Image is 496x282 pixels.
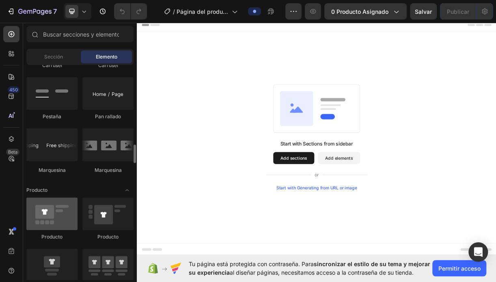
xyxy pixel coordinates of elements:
div: Deshacer/Rehacer [114,3,147,20]
span: Permitir acceso [438,264,481,273]
span: Página del producto - [DATE][PERSON_NAME] 16:47:14 [177,7,229,16]
button: Add sections [185,180,240,197]
div: Pan rallado [82,113,134,120]
button: 7 [3,3,60,20]
input: Buscar secciones y elementos [26,26,134,42]
div: Marquesina [82,167,134,174]
div: Carrusel [82,62,134,69]
div: Pestaña [26,113,78,120]
span: Alternar abierto [121,184,134,197]
span: Tu página está protegida con contraseña. Para al diseñar páginas, necesitamos acceso a la contras... [189,260,432,277]
span: 0 producto asignado [331,7,388,16]
div: Producto [82,233,134,241]
div: Marquesina [26,167,78,174]
div: Start with Sections from sidebar [194,164,293,174]
font: Publicar [447,7,469,16]
button: Salvar [410,3,437,20]
div: Carrusel [26,62,78,69]
iframe: Design area [137,19,496,258]
span: Sección [44,53,63,61]
span: Elemento [96,53,117,61]
div: Producto [26,233,78,241]
div: Beta [6,149,19,155]
p: 7 [53,7,57,16]
div: Abra Intercom Messenger [468,242,488,262]
button: 0 producto asignado [324,3,407,20]
button: Add elements [245,180,302,197]
span: Producto [26,187,47,194]
div: Start with Generating from URL or image [189,226,298,232]
div: 450 [8,87,19,93]
button: Permitir acceso [432,260,486,276]
span: / [173,7,175,16]
span: Salvar [415,8,432,15]
button: Publicar [440,3,476,20]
